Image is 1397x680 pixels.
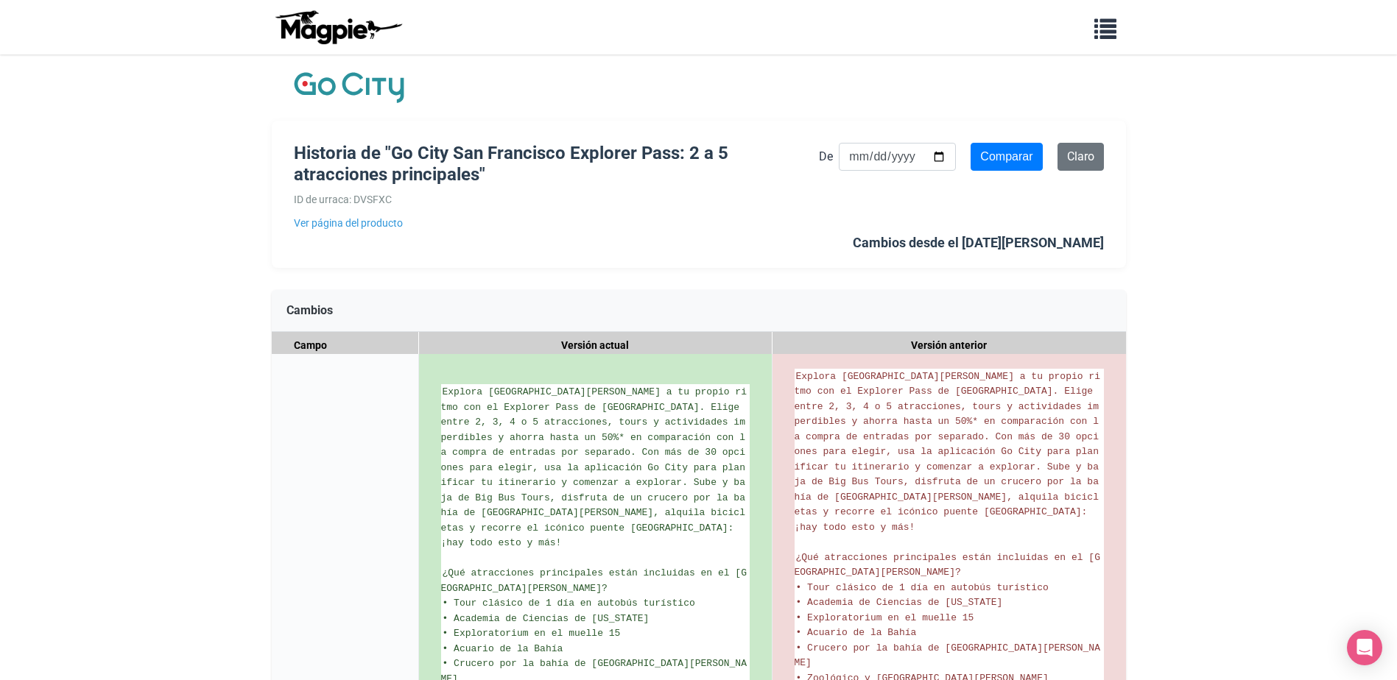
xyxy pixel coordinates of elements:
span: • Academia de Ciencias de [US_STATE] [443,613,650,624]
span: • Academia de Ciencias de [US_STATE] [796,597,1003,608]
div: Abra Intercom Messenger [1347,630,1382,665]
span: • Tour clásico de 1 día en autobús turístico [796,582,1049,593]
span: ¿Qué atracciones principales están incluidas en el [GEOGRAPHIC_DATA][PERSON_NAME]? [795,552,1100,578]
div: Versión anterior [773,332,1126,359]
span: • Acuario de la Bahía [796,627,917,638]
span: • Exploratorium en el muelle 15 [796,612,974,623]
div: Campo [272,332,419,359]
span: • Acuario de la Bahía [443,643,563,654]
div: Versión actual [419,332,773,359]
div: ID de urraca: DVSFXC [294,191,820,208]
span: ¿Qué atracciones principales están incluidas en el [GEOGRAPHIC_DATA][PERSON_NAME]? [441,567,747,594]
img: logo-ab69f6fb50320c5b225c76a69d11143b.png [272,10,404,45]
h1: Historia de "Go City San Francisco Explorer Pass: 2 a 5 atracciones principales" [294,143,820,185]
div: Cambios [272,290,1126,332]
span: • Exploratorium en el muelle 15 [443,628,621,639]
input: Comparar [971,143,1042,171]
label: De [819,147,833,166]
img: Logotipo de la empresa [294,69,404,106]
div: Cambios desde el [DATE][PERSON_NAME] [853,233,1104,254]
span: Explora [GEOGRAPHIC_DATA][PERSON_NAME] a tu propio ritmo con el Explorer Pass de [GEOGRAPHIC_DATA... [795,371,1100,533]
a: Ver página del producto [294,215,820,231]
span: Explora [GEOGRAPHIC_DATA][PERSON_NAME] a tu propio ritmo con el Explorer Pass de [GEOGRAPHIC_DATA... [441,386,747,548]
a: Claro [1058,143,1104,171]
span: • Crucero por la bahía de [GEOGRAPHIC_DATA][PERSON_NAME] [795,642,1100,669]
span: • Tour clásico de 1 día en autobús turístico [443,598,695,609]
